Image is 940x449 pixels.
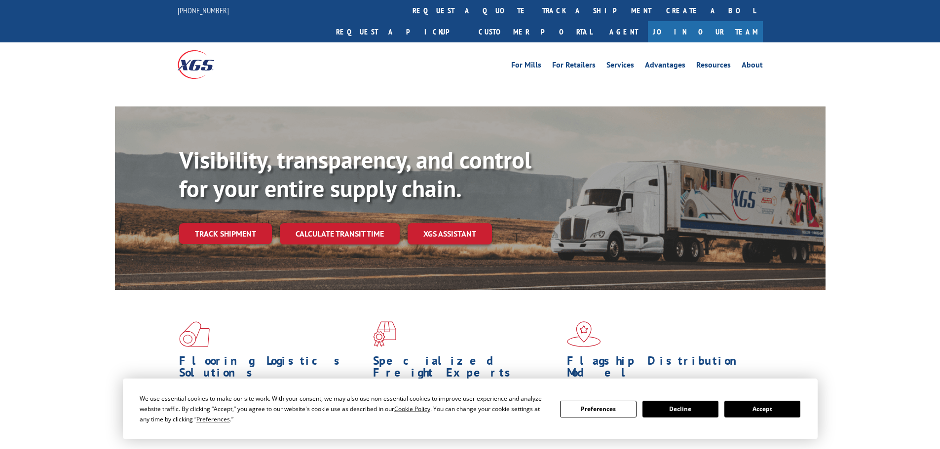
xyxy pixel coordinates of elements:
[645,61,685,72] a: Advantages
[373,321,396,347] img: xgs-icon-focused-on-flooring-red
[606,61,634,72] a: Services
[408,223,492,244] a: XGS ASSISTANT
[196,415,230,423] span: Preferences
[280,223,400,244] a: Calculate transit time
[642,401,718,417] button: Decline
[511,61,541,72] a: For Mills
[179,321,210,347] img: xgs-icon-total-supply-chain-intelligence-red
[123,379,818,439] div: Cookie Consent Prompt
[560,401,636,417] button: Preferences
[373,355,560,383] h1: Specialized Freight Experts
[567,355,753,383] h1: Flagship Distribution Model
[724,401,800,417] button: Accept
[471,21,600,42] a: Customer Portal
[648,21,763,42] a: Join Our Team
[394,405,430,413] span: Cookie Policy
[742,61,763,72] a: About
[178,5,229,15] a: [PHONE_NUMBER]
[140,393,548,424] div: We use essential cookies to make our site work. With your consent, we may also use non-essential ...
[600,21,648,42] a: Agent
[696,61,731,72] a: Resources
[567,321,601,347] img: xgs-icon-flagship-distribution-model-red
[179,223,272,244] a: Track shipment
[179,144,531,204] b: Visibility, transparency, and control for your entire supply chain.
[179,355,366,383] h1: Flooring Logistics Solutions
[552,61,596,72] a: For Retailers
[329,21,471,42] a: Request a pickup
